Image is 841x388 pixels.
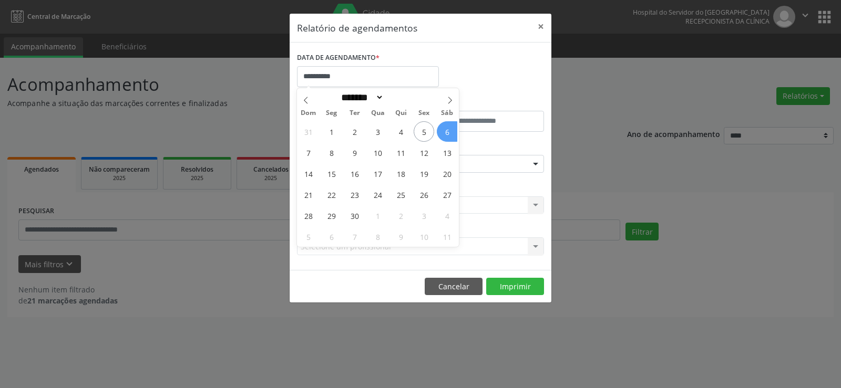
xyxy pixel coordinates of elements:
span: Setembro 6, 2025 [437,121,457,142]
span: Outubro 7, 2025 [344,226,365,247]
span: Sex [413,110,436,117]
span: Setembro 25, 2025 [391,184,411,205]
span: Outubro 5, 2025 [298,226,319,247]
span: Setembro 29, 2025 [321,205,342,226]
span: Setembro 30, 2025 [344,205,365,226]
span: Agosto 31, 2025 [298,121,319,142]
span: Setembro 24, 2025 [367,184,388,205]
span: Setembro 4, 2025 [391,121,411,142]
span: Outubro 3, 2025 [414,205,434,226]
span: Setembro 5, 2025 [414,121,434,142]
span: Outubro 10, 2025 [414,226,434,247]
span: Seg [320,110,343,117]
span: Setembro 27, 2025 [437,184,457,205]
span: Setembro 20, 2025 [437,163,457,184]
span: Qua [366,110,389,117]
span: Setembro 2, 2025 [344,121,365,142]
input: Year [384,92,418,103]
span: Setembro 22, 2025 [321,184,342,205]
span: Qui [389,110,413,117]
span: Setembro 13, 2025 [437,142,457,163]
label: DATA DE AGENDAMENTO [297,50,380,66]
span: Setembro 19, 2025 [414,163,434,184]
span: Setembro 17, 2025 [367,163,388,184]
span: Setembro 11, 2025 [391,142,411,163]
span: Setembro 3, 2025 [367,121,388,142]
span: Setembro 14, 2025 [298,163,319,184]
span: Setembro 26, 2025 [414,184,434,205]
button: Imprimir [486,278,544,296]
span: Outubro 1, 2025 [367,205,388,226]
span: Ter [343,110,366,117]
span: Setembro 21, 2025 [298,184,319,205]
h5: Relatório de agendamentos [297,21,417,35]
span: Setembro 7, 2025 [298,142,319,163]
button: Close [530,14,551,39]
span: Setembro 12, 2025 [414,142,434,163]
span: Setembro 18, 2025 [391,163,411,184]
span: Setembro 16, 2025 [344,163,365,184]
span: Setembro 23, 2025 [344,184,365,205]
span: Setembro 10, 2025 [367,142,388,163]
select: Month [337,92,384,103]
span: Outubro 8, 2025 [367,226,388,247]
span: Setembro 1, 2025 [321,121,342,142]
button: Cancelar [425,278,483,296]
span: Outubro 6, 2025 [321,226,342,247]
span: Outubro 11, 2025 [437,226,457,247]
span: Outubro 4, 2025 [437,205,457,226]
span: Setembro 8, 2025 [321,142,342,163]
span: Dom [297,110,320,117]
label: ATÉ [423,95,544,111]
span: Outubro 9, 2025 [391,226,411,247]
span: Setembro 9, 2025 [344,142,365,163]
span: Setembro 15, 2025 [321,163,342,184]
span: Sáb [436,110,459,117]
span: Setembro 28, 2025 [298,205,319,226]
span: Outubro 2, 2025 [391,205,411,226]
